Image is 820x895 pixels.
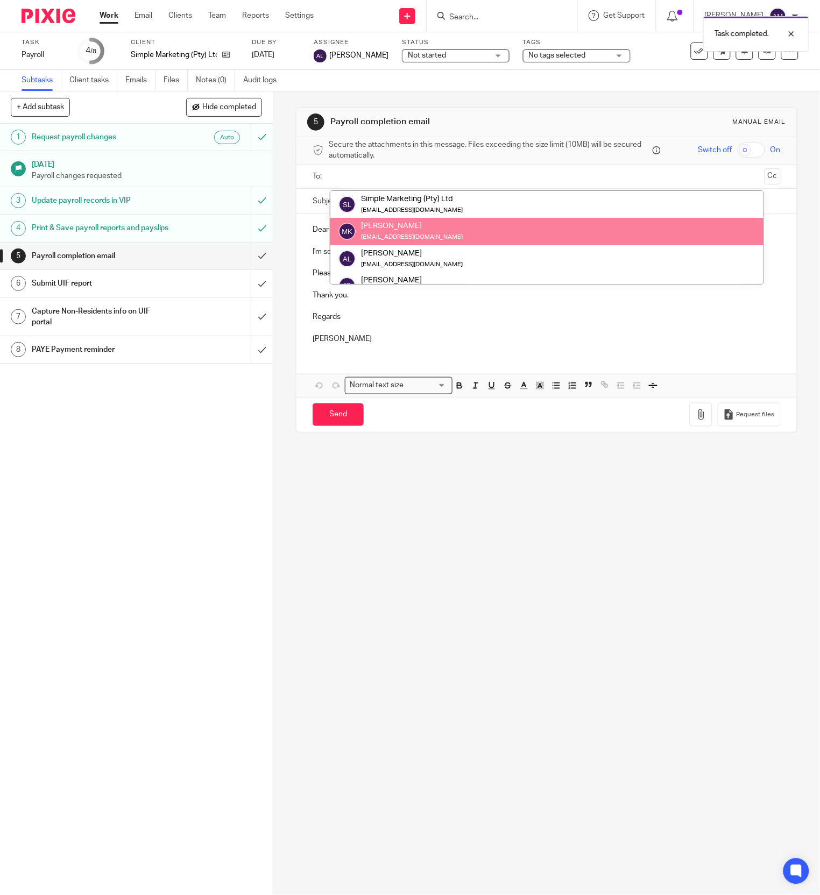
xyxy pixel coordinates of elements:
div: Simple Marketing (Pty) Ltd [361,194,463,204]
label: Client [131,38,238,47]
div: [PERSON_NAME] [361,247,463,258]
small: [EMAIL_ADDRESS][DOMAIN_NAME] [361,207,463,213]
img: svg%3E [314,49,327,62]
h1: Update payroll records in VIP [32,193,171,209]
label: To: [313,171,324,182]
small: /8 [90,48,96,54]
a: Reports [242,10,269,21]
div: Search for option [345,377,453,394]
p: Regards [313,311,780,322]
span: No tags selected [529,52,586,59]
p: Task completed. [715,29,769,39]
h1: Print & Save payroll reports and payslips [32,220,171,236]
h1: [DATE] [32,157,262,170]
div: 5 [11,248,26,264]
a: Subtasks [22,70,61,91]
p: Please authorise the payment of scheduled for for the PAYE. [313,268,780,279]
input: Search for option [407,380,446,391]
button: Request files [718,403,780,427]
span: [DATE] [252,51,274,59]
div: Auto [214,131,240,144]
a: Work [100,10,118,21]
div: 6 [11,276,26,291]
label: Due by [252,38,300,47]
a: Emails [125,70,155,91]
div: 4 [11,221,26,236]
div: Manual email [733,118,786,126]
p: Dear [PERSON_NAME], [313,224,780,235]
input: Send [313,403,364,427]
a: Files [164,70,188,91]
a: Audit logs [243,70,285,91]
a: Notes (0) [196,70,235,91]
a: Email [135,10,152,21]
div: [PERSON_NAME] [361,275,511,286]
span: On [770,145,781,155]
span: [PERSON_NAME] [329,50,388,61]
h1: Capture Non-Residents info on UIF portal [32,303,171,331]
img: svg%3E [769,8,787,25]
h1: Submit UIF report [32,275,171,292]
label: Task [22,38,65,47]
div: 5 [307,113,324,131]
h1: Payroll completion email [32,248,171,264]
span: Secure the attachments in this message. Files exceeding the size limit (10MB) will be secured aut... [329,139,650,161]
span: Hide completed [202,103,256,112]
span: Request files [737,410,775,419]
button: Hide completed [186,98,262,116]
img: svg%3E [338,196,356,213]
a: Client tasks [69,70,117,91]
img: Pixie [22,9,75,23]
h1: Request payroll changes [32,129,171,145]
div: [PERSON_NAME] [361,221,463,231]
button: Cc [765,168,781,184]
button: + Add subtask [11,98,70,116]
p: [PERSON_NAME] [313,333,780,344]
div: 8 [11,342,26,357]
img: svg%3E [338,250,356,267]
span: Normal text size [348,380,406,391]
p: Simple Marketing (Pty) Ltd [131,49,217,60]
label: Status [402,38,510,47]
label: Subject: [313,196,341,207]
label: Assignee [314,38,388,47]
div: 1 [11,130,26,145]
span: Switch off [698,145,732,155]
span: Not started [408,52,446,59]
div: 4 [86,45,96,57]
small: [EMAIL_ADDRESS][DOMAIN_NAME] [361,261,463,267]
div: Payroll [22,49,65,60]
a: Clients [168,10,192,21]
h1: PAYE Payment reminder [32,342,171,358]
div: 7 [11,309,26,324]
div: 3 [11,193,26,208]
h1: Payroll completion email [330,116,570,127]
p: Thank you. [313,290,780,301]
p: I'm sending in attachment the payroll report for this month as well as the payslips. [313,246,780,257]
a: Team [208,10,226,21]
img: svg%3E [338,277,356,294]
a: Settings [285,10,314,21]
small: [EMAIL_ADDRESS][DOMAIN_NAME] [361,234,463,240]
p: Payroll changes requested [32,171,262,181]
img: svg%3E [338,223,356,240]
